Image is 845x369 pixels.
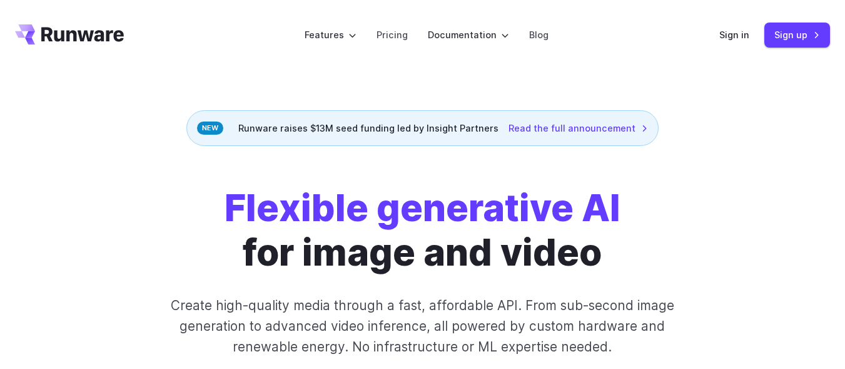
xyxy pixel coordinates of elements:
[15,24,124,44] a: Go to /
[225,186,620,275] h1: for image and video
[305,28,357,42] label: Features
[162,295,684,358] p: Create high-quality media through a fast, affordable API. From sub-second image generation to adv...
[529,28,549,42] a: Blog
[377,28,408,42] a: Pricing
[764,23,830,47] a: Sign up
[186,110,659,146] div: Runware raises $13M seed funding led by Insight Partners
[719,28,749,42] a: Sign in
[509,121,648,135] a: Read the full announcement
[428,28,509,42] label: Documentation
[225,185,620,230] strong: Flexible generative AI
